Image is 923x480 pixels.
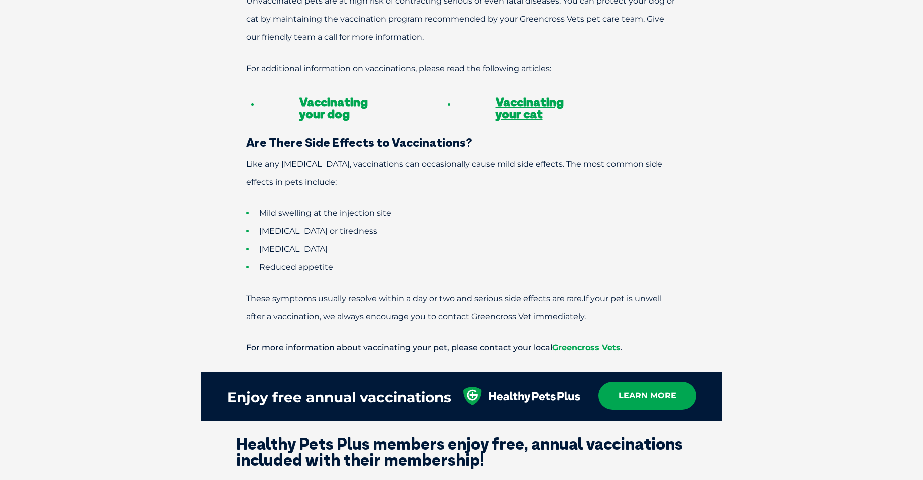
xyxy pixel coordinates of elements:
[259,226,377,236] span: [MEDICAL_DATA] or tiredness
[246,294,583,303] span: These symptoms usually resolve within a day or two and serious side effects are rare.
[246,135,472,150] span: Are There Side Effects to Vaccinations?
[246,64,551,73] span: For additional information on vaccinations, please read the following articles:
[598,382,696,410] a: learn more
[461,387,581,405] img: healthy-pets-plus.svg
[211,339,712,357] p: For more information about vaccinating your pet, please contact your local .
[246,159,662,187] span: Like any [MEDICAL_DATA], vaccinations can occasionally cause mild side effects. The most common s...
[552,343,621,352] a: Greencross Vets
[227,382,451,413] div: Enjoy free annual vaccinations
[259,244,328,254] span: [MEDICAL_DATA]
[259,208,391,218] span: Mild swelling at the injection site
[496,94,564,121] a: Vaccinating your cat
[246,294,662,321] span: If your pet is unwell after a vaccination, we always encourage you to contact Greencross Vet imme...
[201,436,722,468] h2: Healthy Pets Plus members enjoy free, annual vaccinations included with their membership!
[299,94,368,121] a: Vaccinating your dog
[259,262,333,272] span: Reduced appetite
